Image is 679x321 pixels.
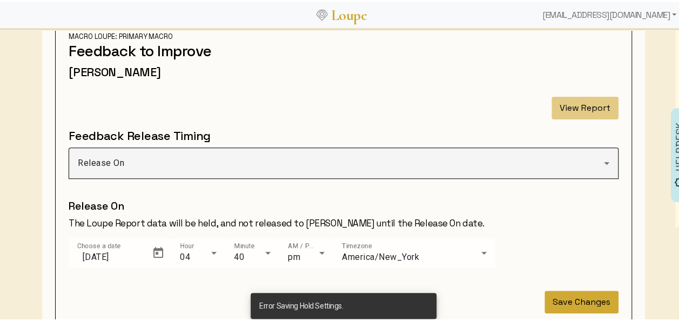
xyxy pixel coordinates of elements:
a: Loupe [327,3,371,23]
div: Error Saving Hold Settings. [251,291,432,317]
h4: Release On [69,197,619,211]
h2: Feedback to Improve [69,39,243,58]
span: 04 [180,250,190,260]
img: Loupe Logo [317,8,327,18]
span: Release On [78,156,124,166]
mat-label: Timezone [342,240,372,248]
button: Save Changes [544,289,619,311]
span: pm [288,250,300,260]
mat-label: Choose a date [77,240,121,248]
span: America/New_York [342,250,419,260]
h3: Feedback Release Timing [69,126,619,141]
mat-label: AM / PM [288,240,315,248]
h3: [PERSON_NAME] [69,62,243,77]
span: 40 [234,250,244,260]
button: View Report [552,95,619,117]
div: Macro Loupe: Primary Macro [69,30,243,39]
mat-label: Minute [234,240,254,248]
p: The Loupe Report data will be held, and not released to [PERSON_NAME] until the Release On date. [69,215,619,227]
mat-label: Hour [180,240,194,248]
button: Open calendar [145,238,171,264]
